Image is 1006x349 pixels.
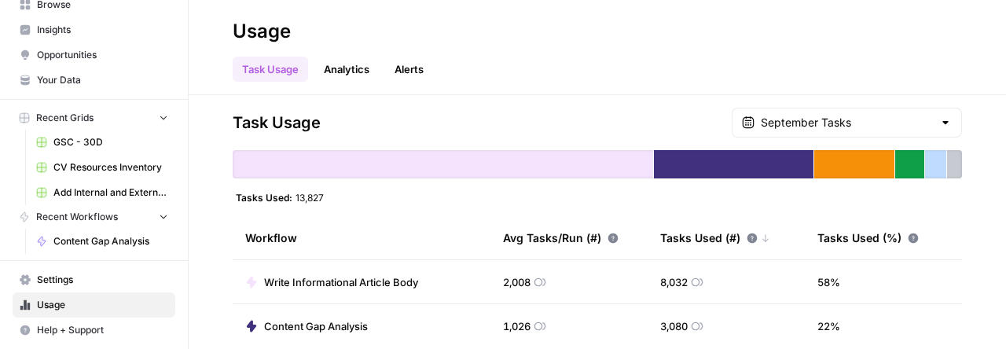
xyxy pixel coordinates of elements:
span: Usage [37,298,168,312]
a: CV Resources Inventory [29,155,175,180]
span: Help + Support [37,323,168,337]
div: Usage [233,19,291,44]
span: 3,080 [660,318,688,334]
div: Avg Tasks/Run (#) [503,216,619,259]
span: Recent Grids [36,111,94,125]
span: 8,032 [660,274,688,290]
a: GSC - 30D [29,130,175,155]
div: Tasks Used (#) [660,216,770,259]
span: Write Informational Article Body [264,274,418,290]
span: Content Gap Analysis [264,318,368,334]
span: 58 % [817,274,840,290]
a: Settings [13,267,175,292]
span: Tasks Used: [236,191,292,204]
button: Recent Grids [13,106,175,130]
span: CV Resources Inventory [53,160,168,174]
a: Your Data [13,68,175,93]
a: Task Usage [233,57,308,82]
div: Tasks Used (%) [817,216,919,259]
span: Insights [37,23,168,37]
a: Analytics [314,57,379,82]
span: Content Gap Analysis [53,234,168,248]
a: Opportunities [13,42,175,68]
button: Recent Workflows [13,205,175,229]
span: Opportunities [37,48,168,62]
a: Content Gap Analysis [29,229,175,254]
a: Write Informational Article Body [245,274,418,290]
span: Your Data [37,73,168,87]
span: Settings [37,273,168,287]
span: 13,827 [296,191,324,204]
a: Usage [13,292,175,318]
a: Add Internal and External Links [29,180,175,205]
input: September Tasks [761,115,933,130]
span: GSC - 30D [53,135,168,149]
a: Content Gap Analysis [245,318,368,334]
a: Insights [13,17,175,42]
span: 2,008 [503,274,531,290]
span: 22 % [817,318,840,334]
span: Add Internal and External Links [53,186,168,200]
span: 1,026 [503,318,531,334]
div: Workflow [245,216,478,259]
span: Task Usage [233,112,321,134]
span: Recent Workflows [36,210,118,224]
button: Help + Support [13,318,175,343]
a: Alerts [385,57,433,82]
